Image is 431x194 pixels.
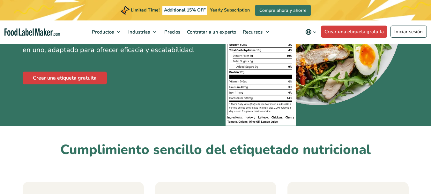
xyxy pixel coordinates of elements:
button: Change language [301,26,321,38]
span: Recursos [241,29,263,35]
a: Food Label Maker homepage [4,28,60,36]
span: Yearly Subscription [210,7,250,13]
a: Iniciar sesión [390,26,427,38]
a: Recursos [240,20,272,43]
span: Limited Time! [131,7,160,13]
span: Contratar a un experto [185,29,237,35]
h2: Cumplimiento sencillo del etiquetado nutricional [23,141,409,159]
a: Crear una etiqueta gratuita [23,72,107,84]
a: Productos [89,20,123,43]
a: Contratar a un experto [184,20,238,43]
a: Industrias [125,20,160,43]
span: Precios [162,29,181,35]
a: Crear una etiqueta gratuita [321,26,388,38]
span: Additional 15% OFF [162,6,207,15]
span: Industrias [126,29,151,35]
span: Productos [90,29,115,35]
a: Compre ahora y ahorre [255,5,311,16]
a: Precios [161,20,182,43]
